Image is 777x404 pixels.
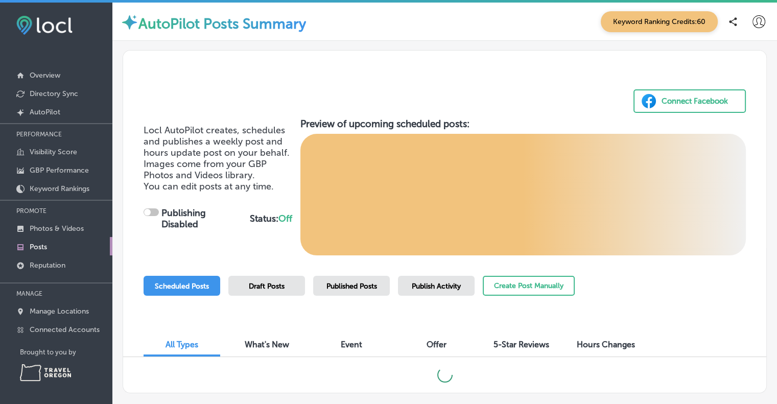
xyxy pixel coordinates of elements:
[493,340,549,349] span: 5-Star Reviews
[30,148,77,156] p: Visibility Score
[412,282,461,291] span: Publish Activity
[249,282,285,291] span: Draft Posts
[16,16,73,35] img: fda3e92497d09a02dc62c9cd864e3231.png
[30,89,78,98] p: Directory Sync
[121,13,138,31] img: autopilot-icon
[30,261,65,270] p: Reputation
[138,15,306,32] label: AutoPilot Posts Summary
[155,282,209,291] span: Scheduled Posts
[300,118,746,130] h3: Preview of upcoming scheduled posts:
[341,340,362,349] span: Event
[30,224,84,233] p: Photos & Videos
[250,213,292,224] strong: Status:
[30,325,100,334] p: Connected Accounts
[20,348,112,356] p: Brought to you by
[161,207,206,230] strong: Publishing Disabled
[30,243,47,251] p: Posts
[601,11,718,32] span: Keyword Ranking Credits: 60
[30,108,60,116] p: AutoPilot
[30,71,60,80] p: Overview
[326,282,377,291] span: Published Posts
[577,340,635,349] span: Hours Changes
[30,184,89,193] p: Keyword Rankings
[427,340,446,349] span: Offer
[662,93,728,109] div: Connect Facebook
[166,340,198,349] span: All Types
[144,181,274,192] span: You can edit posts at any time.
[245,340,289,349] span: What's New
[30,166,89,175] p: GBP Performance
[30,307,89,316] p: Manage Locations
[278,213,292,224] span: Off
[633,89,746,113] button: Connect Facebook
[483,276,575,296] button: Create Post Manually
[144,125,290,181] span: Locl AutoPilot creates, schedules and publishes a weekly post and hours update post on your behal...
